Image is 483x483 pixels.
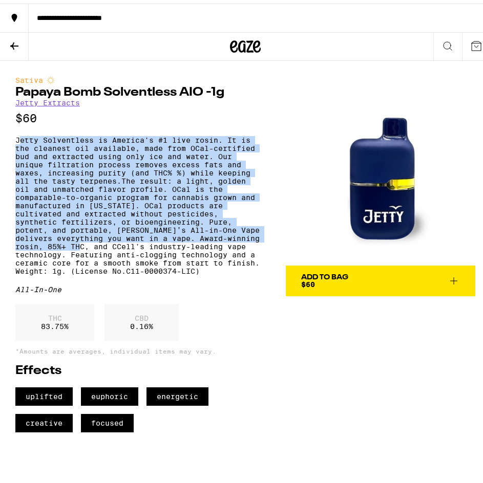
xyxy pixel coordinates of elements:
[104,300,179,337] div: 0.16 %
[6,7,74,15] span: Hi. Need any help?
[301,270,348,277] div: Add To Bag
[130,311,153,319] p: CBD
[301,277,315,285] span: $60
[81,384,138,402] span: euphoric
[47,73,55,81] img: sativaColor.svg
[15,361,260,374] h2: Effects
[15,282,260,290] div: All-In-One
[15,410,73,429] span: creative
[15,108,260,121] p: $60
[286,73,475,262] img: Jetty Extracts - Papaya Bomb Solventless AIO -1g
[15,73,260,81] div: Sativa
[146,384,208,402] span: energetic
[41,311,69,319] p: THC
[15,384,73,402] span: uplifted
[81,410,134,429] span: focused
[15,133,260,272] p: Jetty Solventless is America's #1 live rosin. It is the cleanest oil available, made from OCal-ce...
[15,344,260,351] p: *Amounts are averages, individual items may vary.
[15,83,260,95] h1: Papaya Bomb Solventless AIO -1g
[286,262,475,293] button: Add To Bag$60
[15,300,94,337] div: 83.75 %
[15,95,80,103] a: Jetty Extracts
